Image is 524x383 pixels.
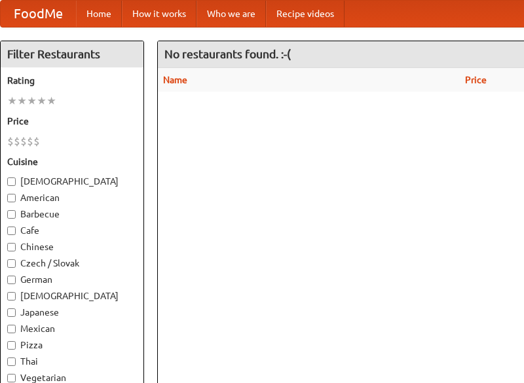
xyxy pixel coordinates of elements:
input: Barbecue [7,210,16,219]
input: Thai [7,357,16,366]
input: [DEMOGRAPHIC_DATA] [7,292,16,301]
label: Cafe [7,224,137,237]
input: [DEMOGRAPHIC_DATA] [7,177,16,186]
a: Home [76,1,122,27]
label: American [7,191,137,204]
label: Pizza [7,338,137,352]
input: American [7,194,16,202]
label: Chinese [7,240,137,253]
input: Vegetarian [7,374,16,382]
input: Mexican [7,325,16,333]
li: $ [14,134,20,149]
li: $ [27,134,33,149]
li: ★ [17,94,27,108]
input: Japanese [7,308,16,317]
label: German [7,273,137,286]
input: Czech / Slovak [7,259,16,268]
label: [DEMOGRAPHIC_DATA] [7,175,137,188]
label: Mexican [7,322,137,335]
h5: Cuisine [7,155,137,168]
h4: Filter Restaurants [1,41,143,67]
li: ★ [37,94,47,108]
input: German [7,276,16,284]
label: Czech / Slovak [7,257,137,270]
h5: Price [7,115,137,128]
label: Japanese [7,306,137,319]
a: Recipe videos [266,1,345,27]
li: ★ [7,94,17,108]
input: Chinese [7,243,16,251]
li: $ [7,134,14,149]
label: [DEMOGRAPHIC_DATA] [7,289,137,302]
li: ★ [27,94,37,108]
ng-pluralize: No restaurants found. :-( [164,48,291,60]
input: Pizza [7,341,16,350]
li: $ [20,134,27,149]
a: Name [163,75,187,85]
input: Cafe [7,227,16,235]
label: Barbecue [7,208,137,221]
a: FoodMe [1,1,76,27]
a: Price [465,75,487,85]
a: Who we are [196,1,266,27]
li: $ [33,134,40,149]
a: How it works [122,1,196,27]
label: Thai [7,355,137,368]
h5: Rating [7,74,137,87]
li: ★ [47,94,56,108]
